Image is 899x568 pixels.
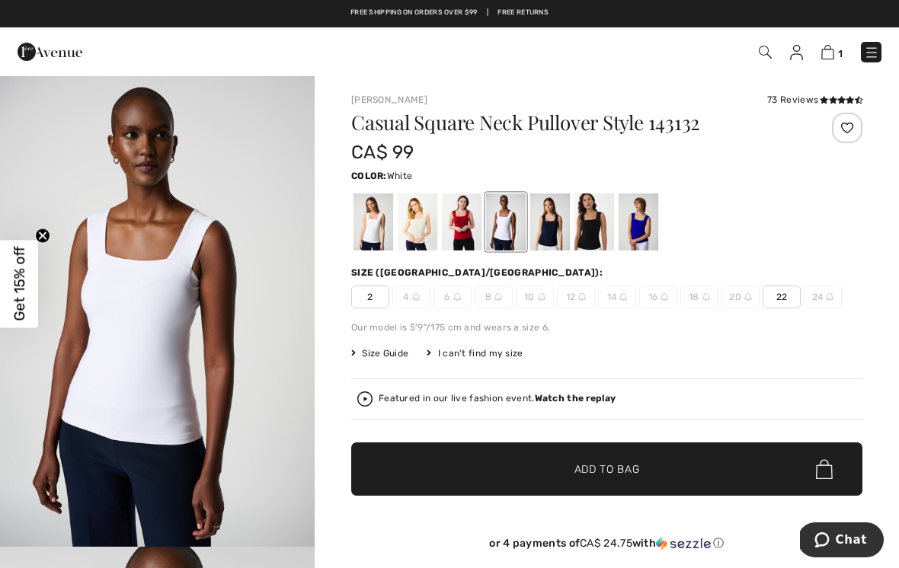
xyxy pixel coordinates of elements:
[434,286,472,308] span: 6
[680,286,718,308] span: 18
[804,286,842,308] span: 24
[427,346,523,360] div: I can't find my size
[11,247,28,321] span: Get 15% off
[574,193,614,250] div: Black
[387,171,413,181] span: White
[351,442,862,496] button: Add to Bag
[721,286,760,308] span: 20
[351,537,862,556] div: or 4 payments ofCA$ 24.75withSezzle Click to learn more about Sezzle
[598,286,636,308] span: 14
[578,293,586,301] img: ring-m.svg
[538,293,545,301] img: ring-m.svg
[580,537,632,550] span: CA$ 24.75
[661,293,668,301] img: ring-m.svg
[790,45,803,60] img: My Info
[442,193,481,250] div: Radiant red
[351,266,606,279] div: Size ([GEOGRAPHIC_DATA]/[GEOGRAPHIC_DATA]):
[494,293,502,301] img: ring-m.svg
[487,8,488,18] span: |
[398,193,437,250] div: Moonstone
[351,346,408,360] span: Size Guide
[351,286,389,308] span: 2
[379,394,616,404] div: Featured in our live fashion event.
[475,286,513,308] span: 8
[516,286,554,308] span: 10
[392,286,430,308] span: 4
[486,193,526,250] div: White
[497,8,549,18] a: Free Returns
[351,537,862,550] div: or 4 payments of with
[800,522,884,560] iframe: Opens a widget where you can chat to one of our agents
[351,321,862,334] div: Our model is 5'9"/175 cm and wears a size 6.
[557,286,595,308] span: 12
[357,391,373,407] img: Watch the replay
[619,293,627,301] img: ring-m.svg
[35,228,50,244] button: Close teaser
[821,45,834,59] img: Shopping Bag
[351,171,387,181] span: Color:
[816,459,833,479] img: Bag.svg
[702,293,710,301] img: ring-m.svg
[619,193,658,250] div: Royal Sapphire 163
[354,193,393,250] div: Vanilla
[535,393,616,404] strong: Watch the replay
[767,93,862,107] div: 73 Reviews
[838,48,843,59] span: 1
[821,43,843,61] a: 1
[453,293,461,301] img: ring-m.svg
[18,43,82,58] a: 1ère Avenue
[351,113,777,132] h1: Casual Square Neck Pullover Style 143132
[530,193,570,250] div: Midnight Blue 40
[656,537,711,550] img: Sezzle
[763,286,801,308] span: 22
[18,37,82,67] img: 1ère Avenue
[759,46,772,59] img: Search
[744,293,752,301] img: ring-m.svg
[350,8,478,18] a: Free shipping on orders over $99
[574,461,640,477] span: Add to Bag
[351,94,427,105] a: [PERSON_NAME]
[351,142,414,163] span: CA$ 99
[412,293,420,301] img: ring-m.svg
[864,45,879,60] img: Menu
[826,293,833,301] img: ring-m.svg
[639,286,677,308] span: 16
